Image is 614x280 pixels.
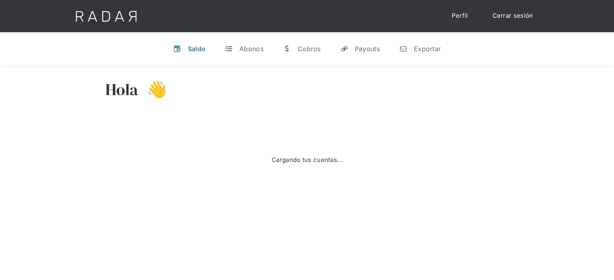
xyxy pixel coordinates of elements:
div: y [340,45,348,53]
div: Payouts [355,45,380,53]
div: Cobros [298,45,321,53]
a: Perfil [444,8,476,24]
div: n [399,45,407,53]
div: Cargando tus cuentas... [272,156,342,165]
h3: Hola [105,79,138,100]
div: t [225,45,233,53]
a: Cerrar sesión [484,8,541,24]
div: w [283,45,291,53]
h3: 👋 [138,79,167,100]
div: Abonos [239,45,264,53]
div: v [173,45,181,53]
div: Saldo [188,45,206,53]
div: Exportar [414,45,441,53]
